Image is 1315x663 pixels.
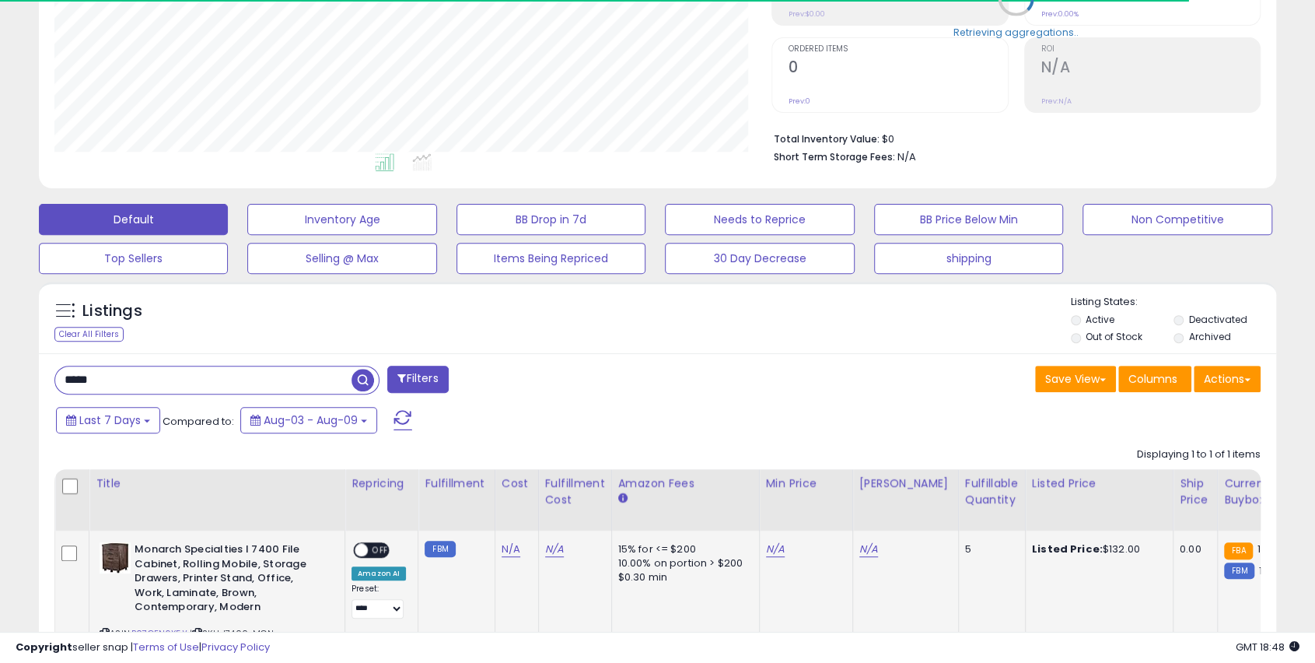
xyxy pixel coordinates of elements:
[1032,475,1166,492] div: Listed Price
[766,475,846,492] div: Min Price
[665,243,854,274] button: 30 Day Decrease
[1071,295,1276,310] p: Listing States:
[874,204,1063,235] button: BB Price Below Min
[351,567,406,581] div: Amazon AI
[1180,542,1205,556] div: 0.00
[1180,475,1211,508] div: Ship Price
[766,542,785,557] a: N/A
[1189,313,1247,326] label: Deactivated
[135,542,324,619] b: Monarch Specialties I 7400 File Cabinet, Rolling Mobile, Storage Drawers, Printer Stand, Office, ...
[1086,313,1114,326] label: Active
[368,544,393,557] span: OFF
[387,366,448,393] button: Filters
[190,627,274,640] span: | SKU: I7400-MON
[665,204,854,235] button: Needs to Reprice
[1032,542,1103,556] b: Listed Price:
[201,640,270,654] a: Privacy Policy
[1189,330,1231,343] label: Archived
[425,541,455,557] small: FBM
[1035,366,1116,392] button: Save View
[456,243,645,274] button: Items Being Repriced
[39,243,228,274] button: Top Sellers
[133,640,199,654] a: Terms of Use
[56,407,160,433] button: Last 7 Days
[100,542,131,574] img: 51CAN0zh60L._SL40_.jpg
[618,542,747,556] div: 15% for <= $200
[965,475,1019,508] div: Fulfillable Quantity
[1224,563,1254,579] small: FBM
[618,556,747,570] div: 10.00% on portion > $200
[859,475,952,492] div: [PERSON_NAME]
[39,204,228,235] button: Default
[1257,542,1272,556] span: 132
[82,300,142,322] h5: Listings
[1224,542,1253,560] small: FBA
[1236,640,1299,654] span: 2025-08-17 18:48 GMT
[79,412,141,428] span: Last 7 Days
[965,542,1013,556] div: 5
[545,475,605,508] div: Fulfillment Cost
[502,475,532,492] div: Cost
[618,475,753,492] div: Amazon Fees
[953,25,1079,39] div: Retrieving aggregations..
[247,243,436,274] button: Selling @ Max
[240,407,377,433] button: Aug-03 - Aug-09
[351,584,406,619] div: Preset:
[16,640,72,654] strong: Copyright
[425,475,488,492] div: Fulfillment
[264,412,358,428] span: Aug-03 - Aug-09
[1032,542,1161,556] div: $132.00
[859,542,878,557] a: N/A
[16,640,270,655] div: seller snap | |
[1086,330,1142,343] label: Out of Stock
[96,475,338,492] div: Title
[1082,204,1271,235] button: Non Competitive
[131,627,187,640] a: B07GFN6X5Y
[1118,366,1191,392] button: Columns
[1137,447,1261,462] div: Displaying 1 to 1 of 1 items
[874,243,1063,274] button: shipping
[247,204,436,235] button: Inventory Age
[1128,371,1177,387] span: Columns
[163,414,234,429] span: Compared to:
[1194,366,1261,392] button: Actions
[618,492,628,506] small: Amazon Fees.
[618,570,747,584] div: $0.30 min
[456,204,645,235] button: BB Drop in 7d
[351,475,411,492] div: Repricing
[502,542,520,557] a: N/A
[54,327,124,342] div: Clear All Filters
[545,542,564,557] a: N/A
[1224,475,1304,508] div: Current Buybox Price
[1258,563,1274,578] span: 132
